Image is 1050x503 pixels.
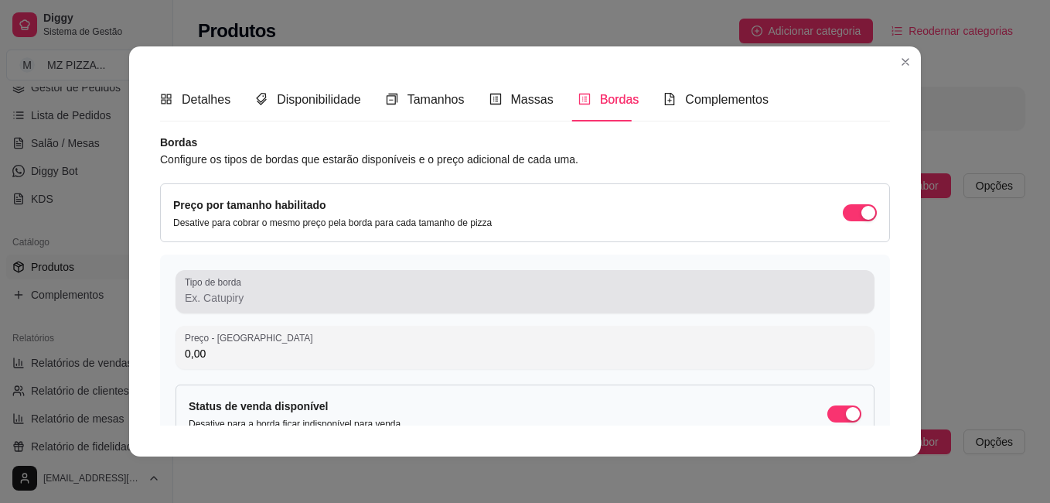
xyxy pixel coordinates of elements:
[189,400,329,412] label: Status de venda disponível
[173,217,492,229] p: Desative para cobrar o mesmo preço pela borda para cada tamanho de pizza
[489,93,502,105] span: profile
[511,93,554,106] span: Massas
[160,134,890,151] article: Bordas
[578,93,591,105] span: profile
[893,50,918,74] button: Close
[182,93,230,106] span: Detalhes
[407,93,465,106] span: Tamanhos
[189,418,401,430] p: Desative para a borda ficar indisponível para venda
[173,199,326,211] label: Preço por tamanho habilitado
[663,93,676,105] span: file-add
[160,93,172,105] span: appstore
[277,93,361,106] span: Disponibilidade
[685,93,769,106] span: Complementos
[185,331,318,344] label: Preço - [GEOGRAPHIC_DATA]
[185,275,247,289] label: Tipo de borda
[160,151,890,168] article: Configure os tipos de bordas que estarão disponíveis e o preço adicional de cada uma.
[600,93,639,106] span: Bordas
[185,290,865,306] input: Tipo de borda
[386,93,398,105] span: switcher
[185,346,865,361] input: Preço - Tamanho Grande
[255,93,268,105] span: tags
